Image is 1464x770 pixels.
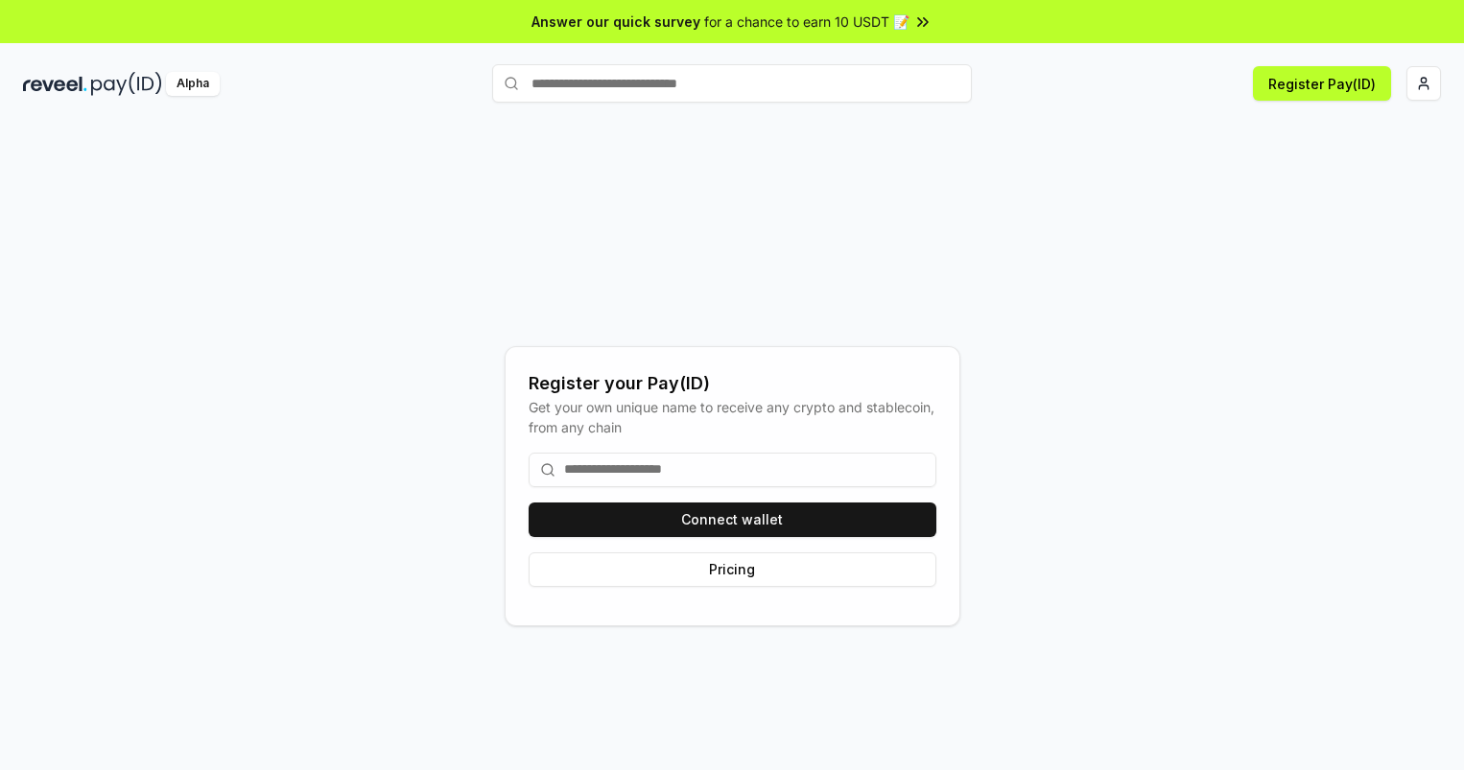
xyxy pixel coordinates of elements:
img: pay_id [91,72,162,96]
img: reveel_dark [23,72,87,96]
div: Get your own unique name to receive any crypto and stablecoin, from any chain [529,397,936,437]
button: Pricing [529,552,936,587]
span: for a chance to earn 10 USDT 📝 [704,12,909,32]
button: Register Pay(ID) [1253,66,1391,101]
div: Alpha [166,72,220,96]
span: Answer our quick survey [531,12,700,32]
div: Register your Pay(ID) [529,370,936,397]
button: Connect wallet [529,502,936,537]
